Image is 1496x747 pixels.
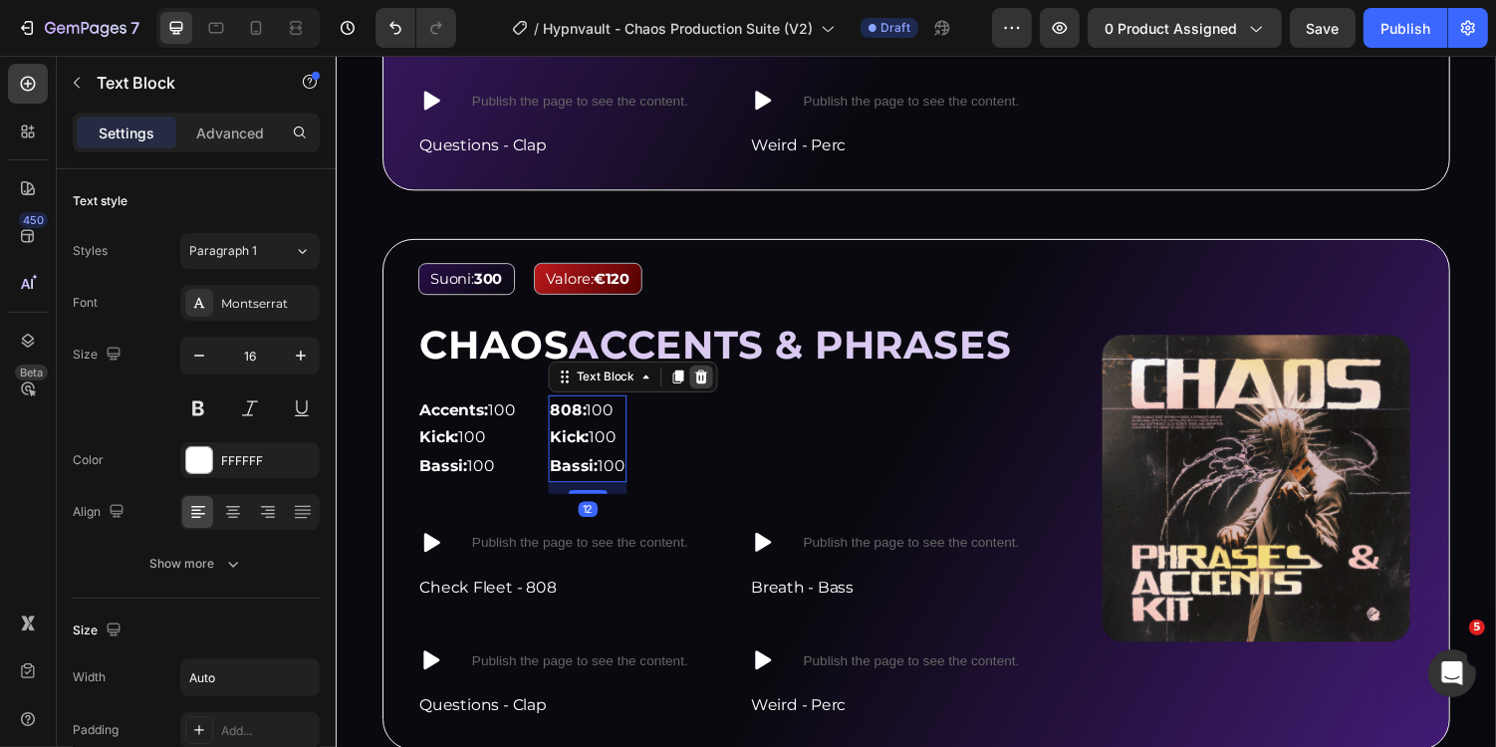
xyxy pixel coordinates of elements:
p: Publish the page to see the content. [140,613,363,633]
strong: €120 [266,220,303,239]
div: 450 [19,212,48,228]
span: 100 [221,356,286,374]
span: CHAOS [87,273,241,322]
div: Padding [73,721,119,739]
div: Styles [73,242,108,260]
div: Undo/Redo [375,8,456,48]
p: Breath - Bass [428,534,534,563]
button: 7 [8,8,148,48]
span: Suoni: [98,220,171,239]
div: 12 [250,459,270,475]
div: Text style [73,192,127,210]
span: 100 [87,356,185,374]
span: / [534,18,539,39]
span: 100 [87,383,154,402]
strong: Kick: [221,383,261,402]
p: 7 [130,16,139,40]
p: Advanced [196,123,264,143]
div: Beta [15,365,48,380]
div: Text Block [244,322,312,340]
div: Size [73,342,125,369]
div: Width [73,668,106,686]
span: Valore: [217,220,303,239]
button: 0 product assigned [1088,8,1282,48]
span: 100 [221,383,289,402]
div: Align [73,499,128,526]
iframe: Design area [336,56,1496,747]
p: Questions - Clap [87,655,217,684]
span: ACCENTS & PHRASES [241,273,697,322]
div: Size [73,618,125,644]
button: Publish [1364,8,1447,48]
div: Montserrat [221,295,315,313]
strong: Bassi: [221,412,270,431]
strong: Kick: [87,383,126,402]
strong: 808: [221,356,258,374]
strong: 300 [142,220,171,239]
img: Hypnvault - Chaos Production Suite - Phrases & Accents Kit [785,283,1111,609]
div: FFFFFF [221,452,315,470]
button: Save [1290,8,1356,48]
div: Font [73,294,98,312]
input: Auto [181,659,319,695]
p: Weird - Perc [428,655,526,684]
p: Weird - Perc [428,79,526,108]
div: Show more [150,554,243,574]
span: Hypnvault - Chaos Production Suite (V2) [543,18,813,39]
button: Paragraph 1 [180,233,320,269]
span: Paragraph 1 [189,242,257,260]
p: Settings [99,123,154,143]
span: Save [1307,20,1340,37]
p: Text Block [97,71,266,95]
strong: Bassi: [87,412,135,431]
span: 5 [1469,620,1485,635]
strong: Accents: [87,356,157,374]
span: 0 product assigned [1105,18,1237,39]
span: 100 [87,412,163,431]
span: Draft [880,19,910,37]
div: Publish [1380,18,1430,39]
p: Publish the page to see the content. [482,491,704,512]
span: 100 [221,412,298,431]
button: Show more [73,546,320,582]
p: Check Fleet - 808 [87,534,227,563]
div: Color [73,451,104,469]
p: Publish the page to see the content. [482,613,704,633]
div: Add... [221,722,315,740]
p: Publish the page to see the content. [140,491,363,512]
iframe: Intercom live chat [1428,649,1476,697]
